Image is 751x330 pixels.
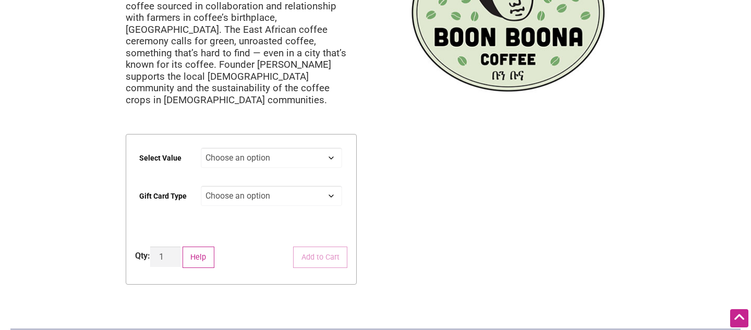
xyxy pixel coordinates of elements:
[139,146,181,170] label: Select Value
[135,250,150,262] div: Qty:
[183,247,214,268] button: Help
[139,185,187,208] label: Gift Card Type
[150,247,180,267] input: Product quantity
[293,247,347,268] button: Add to Cart
[730,309,748,327] div: Scroll Back to Top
